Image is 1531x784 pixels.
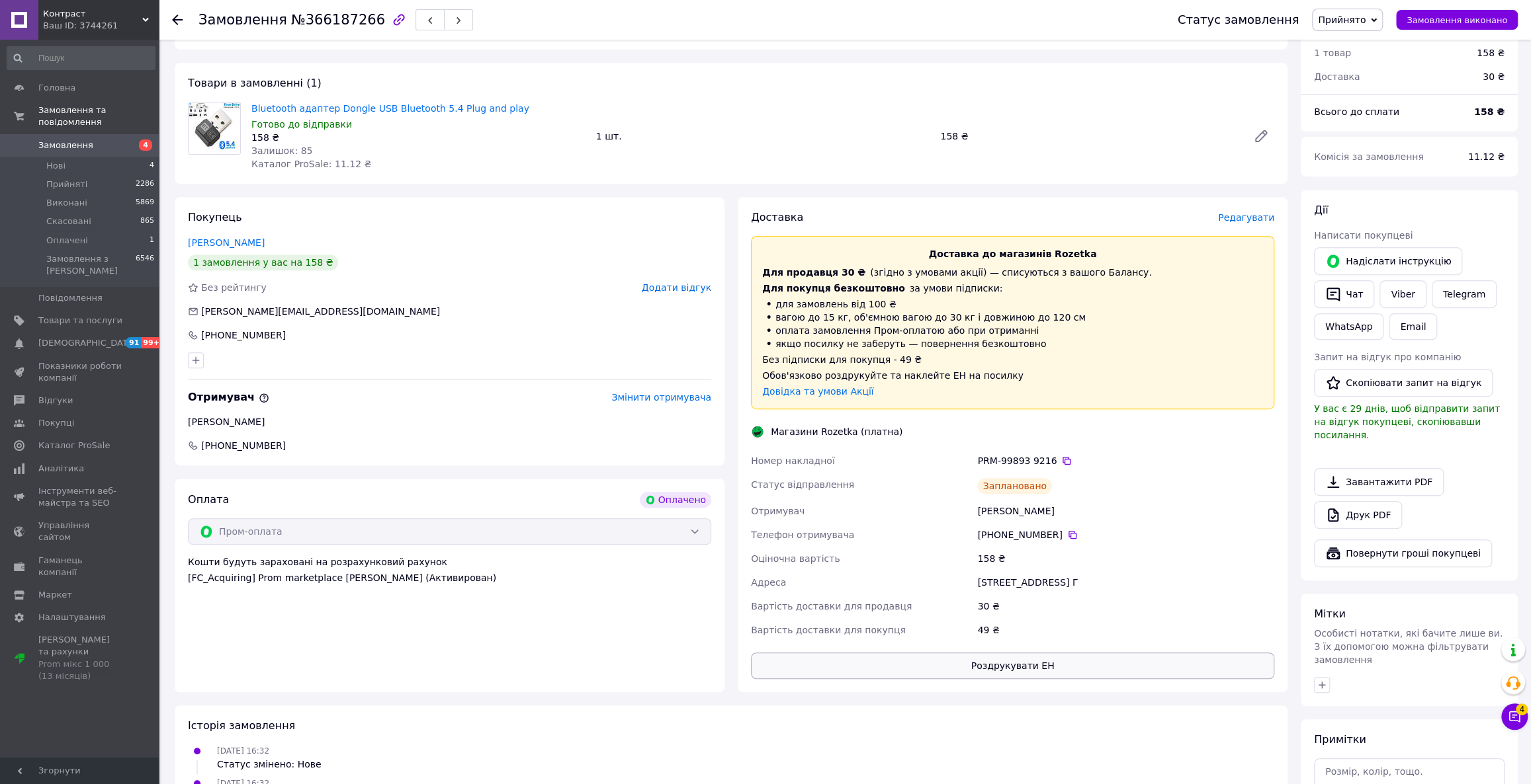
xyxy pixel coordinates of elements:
span: Виконані [46,197,87,209]
img: Bluetooth адаптер Dongle USB Bluetooth 5.4 Plug and play [189,102,240,153]
button: Скопіювати запит на відгук [1314,369,1493,397]
a: Довідка та умови Акції [762,386,874,397]
span: Дії [1314,204,1328,216]
span: [PHONE_NUMBER] [200,439,287,452]
div: 158 ₴ [935,127,1243,145]
span: 865 [140,216,154,227]
span: Запит на відгук про компанію [1314,352,1461,362]
span: Без рейтингу [201,282,267,293]
span: [DATE] 16:32 [217,746,269,756]
span: 4 [1516,703,1528,715]
span: [PERSON_NAME] та рахунки [38,634,122,682]
span: Додати відгук [642,282,711,293]
div: [PHONE_NUMBER] [200,329,287,342]
button: Email [1389,313,1437,340]
span: Залишок: 85 [251,145,312,156]
li: для замовлень від 100 ₴ [762,297,1263,311]
div: 49 ₴ [975,618,1277,642]
span: Замовлення [38,139,93,151]
span: 99+ [141,337,163,348]
div: Обов'язково роздрукуйте та наклейте ЕН на посилку [762,369,1263,382]
span: Номер накладної [751,455,835,466]
span: Прийнято [1318,15,1366,25]
span: Нові [46,160,66,172]
button: Повернути гроші покупцеві [1314,539,1492,567]
span: 91 [126,337,141,348]
span: 6546 [136,253,154,277]
button: Замовлення виконано [1396,10,1518,30]
span: Головна [38,82,75,94]
span: [PERSON_NAME][EMAIL_ADDRESS][DOMAIN_NAME] [201,306,440,317]
span: Повідомлення [38,292,103,304]
a: [PERSON_NAME] [188,237,265,248]
span: Статус відправлення [751,479,854,490]
span: Отримувач [751,506,805,516]
span: Прийняті [46,178,87,190]
span: Товари та послуги [38,315,122,327]
span: Управління сайтом [38,520,122,543]
li: якщо посилку не заберуть — повернення безкоштовно [762,337,1263,350]
li: оплата замовлення Пром-оплатою або при отриманні [762,324,1263,337]
span: [DEMOGRAPHIC_DATA] [38,337,136,349]
a: Bluetooth адаптер Dongle USB Bluetooth 5.4 Plug and play [251,103,529,114]
div: PRM-99893 9216 [977,454,1274,467]
span: Замовлення [198,12,287,28]
span: Написати покупцеві [1314,230,1413,241]
span: Змінити отримувача [611,392,711,403]
span: Каталог ProSale [38,440,110,451]
span: Вартість доставки для продавця [751,601,912,611]
span: У вас є 29 днів, щоб відправити запит на відгук покупцеві, скопіювавши посилання. [1314,403,1500,440]
span: Відгуки [38,395,73,407]
span: Замовлення та повідомлення [38,104,159,128]
div: [PERSON_NAME] [188,415,711,428]
span: Налаштування [38,611,106,623]
button: Чат з покупцем4 [1501,703,1528,730]
input: Пошук [7,46,155,70]
b: 158 ₴ [1474,106,1505,117]
span: Контраст [43,8,142,20]
span: Оціночна вартість [751,553,840,564]
span: Покупці [38,417,74,429]
span: Особисті нотатки, які бачите лише ви. З їх допомогою можна фільтрувати замовлення [1314,628,1503,665]
span: 4 [150,160,154,172]
span: Доставка [1314,71,1360,82]
span: Інструменти веб-майстра та SEO [38,485,122,509]
span: Адреса [751,577,786,588]
span: 1 [150,235,154,247]
div: Prom мікс 1 000 (13 місяців) [38,658,122,682]
span: Мітки [1314,608,1346,620]
span: Для продавця 30 ₴ [762,267,865,278]
span: Покупець [188,211,242,223]
span: 1 товар [1314,48,1351,58]
span: Оплата [188,493,229,506]
span: Аналітика [38,463,84,475]
a: Viber [1379,280,1426,308]
li: вагою до 15 кг, об'ємною вагою до 30 кг і довжиною до 120 см [762,311,1263,324]
div: [PERSON_NAME] [975,499,1277,523]
div: Оплачено [640,492,711,508]
a: Telegram [1432,280,1497,308]
span: Комісія за замовлення [1314,151,1424,162]
span: Доставка [751,211,803,223]
span: Товари в замовленні (1) [188,77,322,89]
div: Магазини Rozetka (платна) [767,425,906,438]
span: 2286 [136,178,154,190]
span: Історія замовлення [188,719,295,732]
div: 30 ₴ [975,594,1277,618]
span: Вартість доставки для покупця [751,625,906,635]
a: Редагувати [1248,123,1274,149]
div: 1 замовлення у вас на 158 ₴ [188,255,338,270]
div: (згідно з умовами акції) — списуються з вашого Балансу. [762,266,1263,279]
span: №366187266 [291,12,385,28]
span: Маркет [38,589,72,601]
span: Отримувач [188,391,269,403]
div: Статус замовлення [1178,13,1299,26]
span: Готово до відправки [251,119,352,130]
button: Чат [1314,280,1374,308]
div: Ваш ID: 3744261 [43,20,159,32]
span: Редагувати [1218,212,1274,223]
div: за умови підписки: [762,282,1263,295]
span: Каталог ProSale: 11.12 ₴ [251,159,371,169]
div: [PHONE_NUMBER] [977,528,1274,541]
span: Для покупця безкоштовно [762,283,905,294]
